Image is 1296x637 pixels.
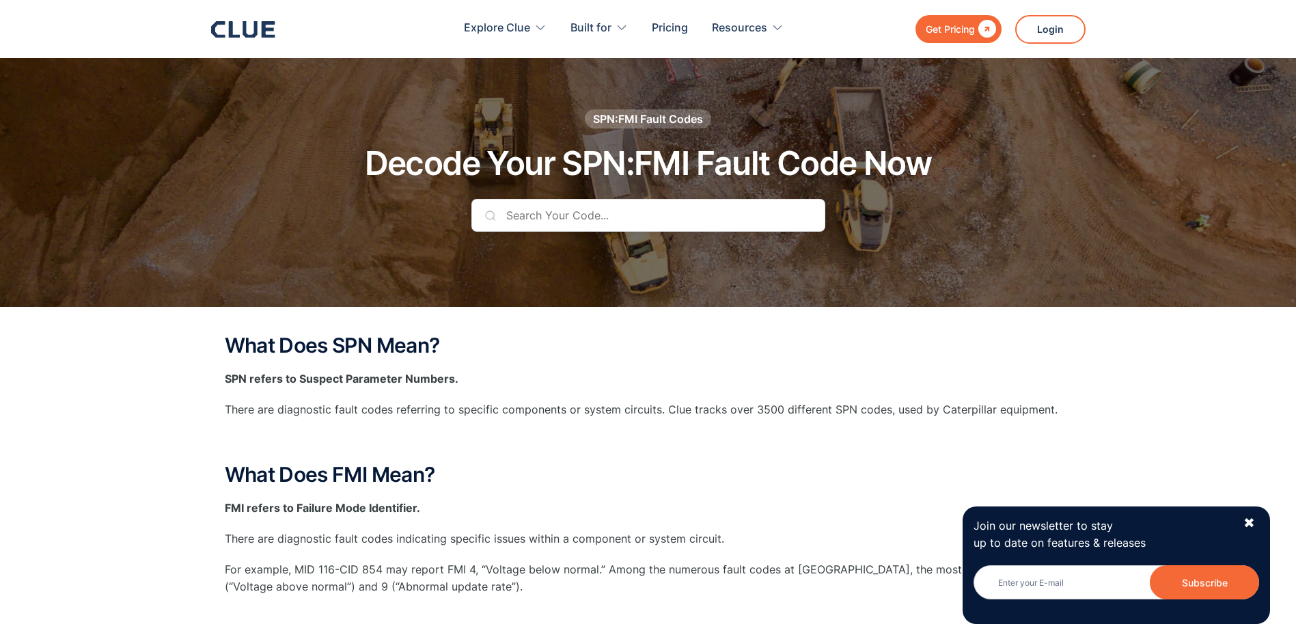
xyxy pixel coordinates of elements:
[915,15,1002,43] a: Get Pricing
[1243,515,1255,532] div: ✖
[975,21,996,38] div: 
[225,372,458,385] strong: SPN refers to Suspect Parameter Numbers.
[225,561,1072,595] p: For example, MID 116-CID 854 may report FMI 4, “Voltage below normal.” Among the numerous fault c...
[1150,565,1259,599] input: Subscribe
[471,199,825,232] input: Search Your Code...
[570,7,628,50] div: Built for
[652,7,688,50] a: Pricing
[365,146,932,182] h1: Decode Your SPN:FMI Fault Code Now
[225,433,1072,450] p: ‍
[225,530,1072,547] p: There are diagnostic fault codes indicating specific issues within a component or system circuit.
[225,401,1072,418] p: There are diagnostic fault codes referring to specific components or system circuits. Clue tracks...
[593,111,703,126] div: SPN:FMI Fault Codes
[464,7,547,50] div: Explore Clue
[464,7,530,50] div: Explore Clue
[225,501,420,515] strong: FMI refers to Failure Mode Identifier.
[225,334,1072,357] h2: What Does SPN Mean?
[1015,15,1086,44] a: Login
[926,21,975,38] div: Get Pricing
[570,7,611,50] div: Built for
[974,565,1259,613] form: Newsletter
[225,463,1072,486] h2: What Does FMI Mean?
[225,610,1072,627] p: ‍
[712,7,784,50] div: Resources
[974,565,1259,599] input: Enter your E-mail
[974,517,1230,552] p: Join our newsletter to stay up to date on features & releases
[712,7,767,50] div: Resources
